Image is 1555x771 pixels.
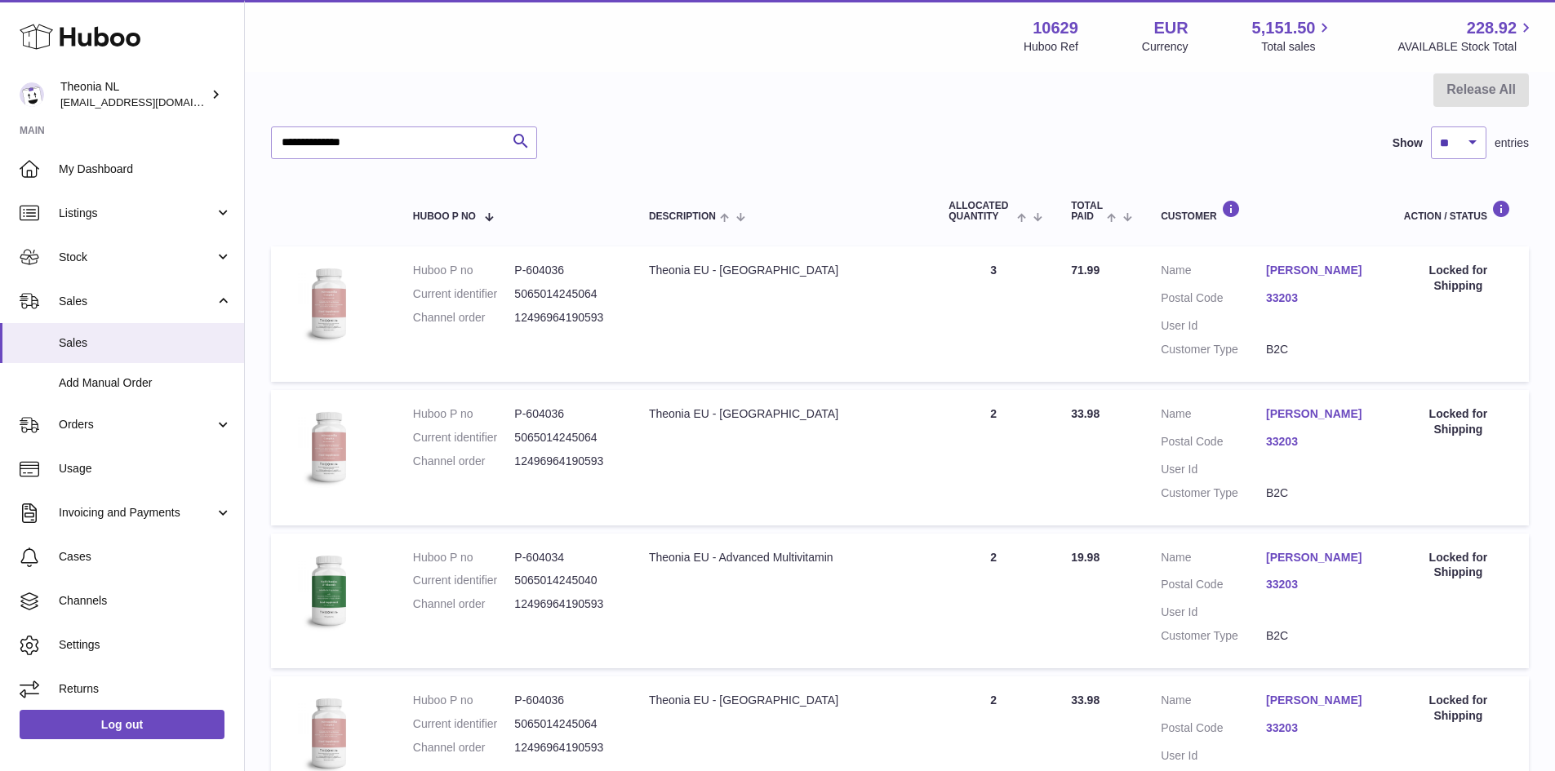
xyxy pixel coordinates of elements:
[1071,264,1100,277] span: 71.99
[1404,406,1513,437] div: Locked for Shipping
[59,461,232,476] span: Usage
[59,505,215,521] span: Invoicing and Payments
[1266,485,1371,501] dd: B2C
[59,681,232,697] span: Returns
[932,534,1055,669] td: 2
[59,417,215,432] span: Orders
[59,206,215,221] span: Listings
[1252,17,1316,39] span: 5,151.50
[413,596,515,612] dt: Channel order
[20,710,224,739] a: Log out
[1161,748,1266,764] dt: User Id
[1161,200,1371,222] div: Customer
[1397,17,1535,55] a: 228.92 AVAILABLE Stock Total
[1161,628,1266,644] dt: Customer Type
[1071,551,1100,564] span: 19.98
[514,716,616,732] dd: 5065014245064
[1161,318,1266,334] dt: User Id
[649,550,916,565] div: Theonia EU - Advanced Multivitamin
[514,430,616,445] dd: 5065014245064
[1404,550,1513,581] div: Locked for Shipping
[59,549,232,565] span: Cases
[1033,17,1078,39] strong: 10629
[1161,434,1266,454] dt: Postal Code
[413,263,515,278] dt: Huboo P no
[413,740,515,755] dt: Channel order
[1161,693,1266,712] dt: Name
[1404,693,1513,724] div: Locked for Shipping
[287,406,369,488] img: 106291725893222.jpg
[413,310,515,326] dt: Channel order
[1266,720,1371,736] a: 33203
[1266,406,1371,422] a: [PERSON_NAME]
[59,637,232,653] span: Settings
[1161,290,1266,310] dt: Postal Code
[413,573,515,588] dt: Current identifier
[287,550,369,631] img: 106291725893241.jpg
[413,430,515,445] dt: Current identifier
[1266,263,1371,278] a: [PERSON_NAME]
[59,375,232,391] span: Add Manual Order
[1071,407,1100,420] span: 33.98
[949,201,1013,222] span: ALLOCATED Quantity
[514,693,616,708] dd: P-604036
[1071,693,1100,707] span: 33.98
[413,211,476,222] span: Huboo P no
[514,573,616,588] dd: 5065014245040
[1266,342,1371,357] dd: B2C
[932,390,1055,525] td: 2
[514,286,616,302] dd: 5065014245064
[1252,17,1335,55] a: 5,151.50 Total sales
[59,593,232,609] span: Channels
[514,406,616,422] dd: P-604036
[59,162,232,177] span: My Dashboard
[649,211,716,222] span: Description
[649,693,916,708] div: Theonia EU - [GEOGRAPHIC_DATA]
[514,263,616,278] dd: P-604036
[1397,39,1535,55] span: AVAILABLE Stock Total
[60,95,240,109] span: [EMAIL_ADDRESS][DOMAIN_NAME]
[1393,135,1423,151] label: Show
[413,716,515,732] dt: Current identifier
[413,286,515,302] dt: Current identifier
[649,406,916,422] div: Theonia EU - [GEOGRAPHIC_DATA]
[59,250,215,265] span: Stock
[1153,17,1188,39] strong: EUR
[1266,290,1371,306] a: 33203
[1404,200,1513,222] div: Action / Status
[1266,693,1371,708] a: [PERSON_NAME]
[1266,434,1371,450] a: 33203
[1495,135,1529,151] span: entries
[1161,342,1266,357] dt: Customer Type
[60,79,207,110] div: Theonia NL
[1161,550,1266,569] dt: Name
[1261,39,1334,55] span: Total sales
[1161,406,1266,426] dt: Name
[1161,605,1266,620] dt: User Id
[413,454,515,469] dt: Channel order
[1266,550,1371,565] a: [PERSON_NAME]
[1467,17,1517,39] span: 228.92
[1266,628,1371,644] dd: B2C
[1404,263,1513,294] div: Locked for Shipping
[514,740,616,755] dd: 12496964190593
[514,550,616,565] dd: P-604034
[287,263,369,344] img: 106291725893222.jpg
[1161,577,1266,596] dt: Postal Code
[649,263,916,278] div: Theonia EU - [GEOGRAPHIC_DATA]
[514,596,616,612] dd: 12496964190593
[59,294,215,309] span: Sales
[514,310,616,326] dd: 12496964190593
[932,246,1055,382] td: 3
[1161,720,1266,740] dt: Postal Code
[20,82,44,107] img: info@wholesomegoods.eu
[413,406,515,422] dt: Huboo P no
[514,454,616,469] dd: 12496964190593
[1071,201,1103,222] span: Total paid
[59,335,232,351] span: Sales
[1024,39,1078,55] div: Huboo Ref
[413,550,515,565] dt: Huboo P no
[1161,263,1266,282] dt: Name
[1161,462,1266,477] dt: User Id
[413,693,515,708] dt: Huboo P no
